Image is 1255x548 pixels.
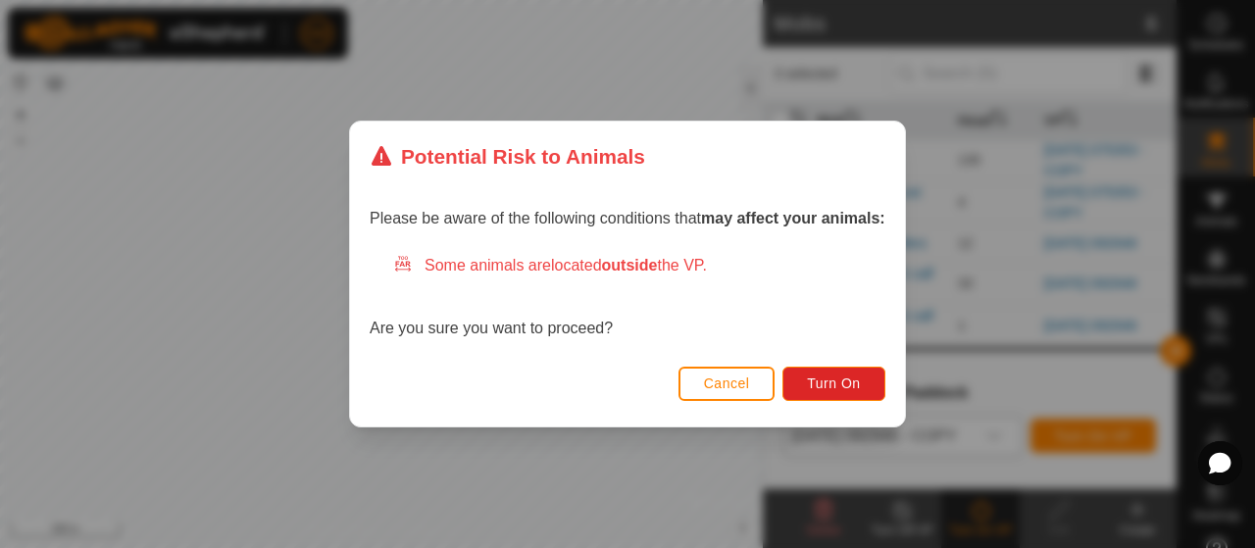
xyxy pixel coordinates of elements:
[551,257,707,274] span: located the VP.
[370,210,885,226] span: Please be aware of the following conditions that
[678,367,776,401] button: Cancel
[783,367,885,401] button: Turn On
[602,257,658,274] strong: outside
[701,210,885,226] strong: may affect your animals:
[808,375,861,391] span: Turn On
[704,375,750,391] span: Cancel
[370,254,885,340] div: Are you sure you want to proceed?
[370,141,645,172] div: Potential Risk to Animals
[393,254,885,277] div: Some animals are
